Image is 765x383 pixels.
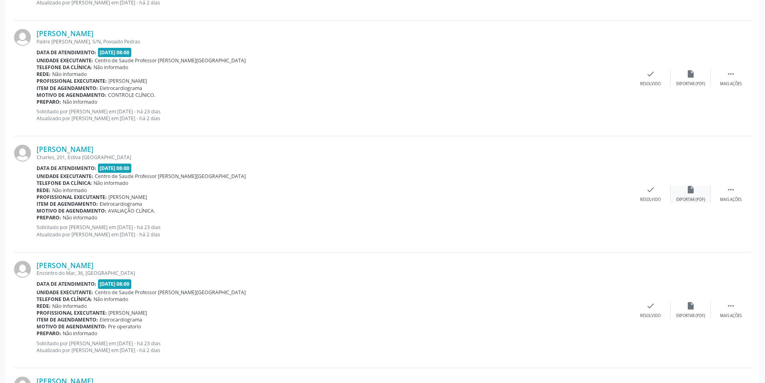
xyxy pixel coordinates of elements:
[37,281,96,287] b: Data de atendimento:
[37,29,94,38] a: [PERSON_NAME]
[37,165,96,172] b: Data de atendimento:
[37,296,92,303] b: Telefone da clínica:
[37,270,630,276] div: Encontro do Mar, 36, [GEOGRAPHIC_DATA]
[686,185,695,194] i: insert_drive_file
[52,187,87,194] span: Não informado
[37,201,98,207] b: Item de agendamento:
[37,340,630,354] p: Solicitado por [PERSON_NAME] em [DATE] - há 23 dias Atualizado por [PERSON_NAME] em [DATE] - há 2...
[640,313,661,319] div: Resolvido
[37,154,630,161] div: Charles, 201, Estiva [GEOGRAPHIC_DATA]
[37,330,61,337] b: Preparo:
[98,279,132,289] span: [DATE] 08:00
[98,164,132,173] span: [DATE] 08:00
[94,296,128,303] span: Não informado
[37,207,106,214] b: Motivo de agendamento:
[108,194,147,201] span: [PERSON_NAME]
[37,49,96,56] b: Data de atendimento:
[37,64,92,71] b: Telefone da clínica:
[720,81,742,87] div: Mais ações
[94,64,128,71] span: Não informado
[37,57,93,64] b: Unidade executante:
[95,57,246,64] span: Centro de Saude Professor [PERSON_NAME][GEOGRAPHIC_DATA]
[676,81,705,87] div: Exportar (PDF)
[37,303,51,309] b: Rede:
[37,309,107,316] b: Profissional executante:
[37,289,93,296] b: Unidade executante:
[52,303,87,309] span: Não informado
[37,85,98,92] b: Item de agendamento:
[95,289,246,296] span: Centro de Saude Professor [PERSON_NAME][GEOGRAPHIC_DATA]
[94,180,128,186] span: Não informado
[37,316,98,323] b: Item de agendamento:
[37,38,630,45] div: Padre [PERSON_NAME], S/N, Povoado Pedras
[720,197,742,203] div: Mais ações
[108,92,155,98] span: CONTROLE CLÍNICO.
[646,301,655,310] i: check
[37,145,94,154] a: [PERSON_NAME]
[37,92,106,98] b: Motivo de agendamento:
[108,207,155,214] span: AVALIAÇÃO CLÍNICA.
[100,201,142,207] span: Eletrocardiograma
[52,71,87,78] span: Não informado
[37,173,93,180] b: Unidade executante:
[37,187,51,194] b: Rede:
[640,197,661,203] div: Resolvido
[720,313,742,319] div: Mais ações
[726,301,735,310] i: 
[95,173,246,180] span: Centro de Saude Professor [PERSON_NAME][GEOGRAPHIC_DATA]
[37,108,630,122] p: Solicitado por [PERSON_NAME] em [DATE] - há 23 dias Atualizado por [PERSON_NAME] em [DATE] - há 2...
[63,330,97,337] span: Não informado
[37,323,106,330] b: Motivo de agendamento:
[676,197,705,203] div: Exportar (PDF)
[646,70,655,78] i: check
[108,309,147,316] span: [PERSON_NAME]
[726,185,735,194] i: 
[37,261,94,270] a: [PERSON_NAME]
[14,29,31,46] img: img
[686,70,695,78] i: insert_drive_file
[37,78,107,84] b: Profissional executante:
[686,301,695,310] i: insert_drive_file
[37,180,92,186] b: Telefone da clínica:
[726,70,735,78] i: 
[37,194,107,201] b: Profissional executante:
[14,145,31,162] img: img
[676,313,705,319] div: Exportar (PDF)
[98,48,132,57] span: [DATE] 08:00
[63,214,97,221] span: Não informado
[37,214,61,221] b: Preparo:
[37,98,61,105] b: Preparo:
[14,261,31,278] img: img
[108,78,147,84] span: [PERSON_NAME]
[100,85,142,92] span: Eletrocardiograma
[646,185,655,194] i: check
[37,71,51,78] b: Rede:
[640,81,661,87] div: Resolvido
[100,316,142,323] span: Eletrocardiograma
[108,323,141,330] span: Pre operatorio
[63,98,97,105] span: Não informado
[37,224,630,238] p: Solicitado por [PERSON_NAME] em [DATE] - há 23 dias Atualizado por [PERSON_NAME] em [DATE] - há 2...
